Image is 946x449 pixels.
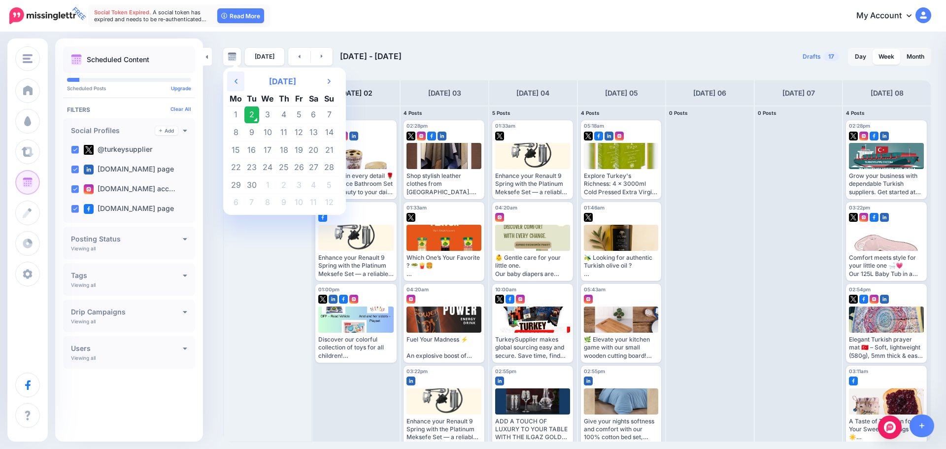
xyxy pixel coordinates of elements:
[306,91,321,106] th: Sa
[823,52,839,61] span: 17
[406,123,428,129] span: 02:28pm
[71,345,183,352] h4: Users
[276,176,292,194] td: 2
[292,159,306,176] td: 26
[259,91,277,106] th: We
[339,87,372,99] h4: [DATE] 02
[227,124,244,141] td: 8
[849,417,924,442] div: A Taste of Tradition for Your Sweet Mornings 🍇☀️ Start your day with the rich, authentic flavor o...
[306,124,321,141] td: 13
[871,87,904,99] h4: [DATE] 08
[321,91,338,106] th: Su
[259,194,277,211] td: 8
[584,123,604,129] span: 05:18am
[244,124,259,141] td: 9
[276,194,292,211] td: 9
[859,213,868,222] img: instagram-square.png
[880,295,889,304] img: linkedin-square.png
[84,165,174,174] label: [DOMAIN_NAME] page
[849,205,870,210] span: 03:22pm
[155,126,178,135] a: Add
[217,8,264,23] a: Read More
[339,295,348,304] img: facebook-square.png
[605,87,638,99] h4: [DATE] 05
[306,106,321,124] td: 6
[495,172,570,196] div: Enhance your Renault 9 Spring with the Platinum Meksefe Set — a reliable and essential component ...
[170,106,191,112] a: Clear All
[67,86,191,91] p: Scheduled Posts
[406,254,481,278] div: Which One’s Your Favorite ? 🥗🍟🍔 From crisp salads to juicy bergers, our American [PERSON_NAME], B...
[71,54,82,65] img: calendar.png
[292,91,306,106] th: Fr
[227,141,244,159] td: 15
[84,145,152,155] label: @turkeysupplier
[492,110,510,116] span: 5 Posts
[605,132,613,140] img: linkedin-square.png
[427,132,436,140] img: facebook-square.png
[406,377,415,385] img: linkedin-square.png
[584,286,606,292] span: 05:43am
[321,194,338,211] td: 12
[495,368,516,374] span: 02:55pm
[803,54,821,60] span: Drafts
[859,132,868,140] img: instagram-square.png
[318,286,339,292] span: 01:00pm
[228,52,236,61] img: calendar-grey-darker.png
[318,254,394,278] div: Enhance your Renault 9 Spring with the Platinum Meksefe Set — a reliable and essential component ...
[669,110,688,116] span: 0 Posts
[782,87,815,99] h4: [DATE] 07
[321,159,338,176] td: 28
[84,184,175,194] label: [DOMAIN_NAME] acc…
[849,172,924,196] div: Grow your business with dependable Turkish suppliers. Get started at [DOMAIN_NAME]
[870,213,878,222] img: facebook-square.png
[306,194,321,211] td: 11
[849,336,924,360] div: Elegant Turkish prayer mat 🇹🇷 – Soft, lightweight (580g), 5mm thick & easy to carry. Perfect for ...
[84,184,94,194] img: instagram-square.png
[584,254,659,278] div: 🫒 Looking for authentic Turkish olive oil ? Discover our extra virgin olive oil. Cold-pressed and...
[495,132,504,140] img: twitter-square.png
[259,106,277,124] td: 3
[340,51,402,61] span: [DATE] - [DATE]
[880,213,889,222] img: linkedin-square.png
[495,286,516,292] span: 10:00am
[244,71,321,91] th: Select Month
[276,159,292,176] td: 25
[349,132,358,140] img: linkedin-square.png
[259,176,277,194] td: 1
[581,110,600,116] span: 4 Posts
[244,194,259,211] td: 7
[406,295,415,304] img: instagram-square.png
[84,204,94,214] img: facebook-square.png
[428,87,461,99] h4: [DATE] 03
[71,309,183,315] h4: Drip Campaigns
[227,159,244,176] td: 22
[495,377,504,385] img: linkedin-square.png
[417,132,426,140] img: instagram-square.png
[23,54,33,63] img: menu.png
[244,176,259,194] td: 30
[227,194,244,211] td: 6
[71,355,96,361] p: Viewing all
[71,127,155,134] h4: Social Profiles
[321,176,338,194] td: 5
[849,123,870,129] span: 02:28pm
[758,110,777,116] span: 0 Posts
[227,176,244,194] td: 29
[849,295,858,304] img: twitter-square.png
[244,141,259,159] td: 16
[406,417,481,442] div: Enhance your Renault 9 Spring with the Platinum Meksefe Set — a reliable and essential component ...
[901,49,930,65] a: Month
[406,205,427,210] span: 01:33am
[318,336,394,360] div: Discover our colorful collection of toys for all children! 🚗🧜‍♀️🧸 From road vehicles to magical p...
[259,124,277,141] td: 10
[69,3,89,24] span: FREE
[495,336,570,360] div: TurkeySupplier makes global sourcing easy and secure. Save time, find trusted products, and grow ...
[406,213,415,222] img: twitter-square.png
[880,132,889,140] img: linkedin-square.png
[67,106,191,113] h4: Filters
[846,4,931,28] a: My Account
[584,213,593,222] img: twitter-square.png
[276,106,292,124] td: 4
[349,295,358,304] img: instagram-square.png
[584,377,593,385] img: linkedin-square.png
